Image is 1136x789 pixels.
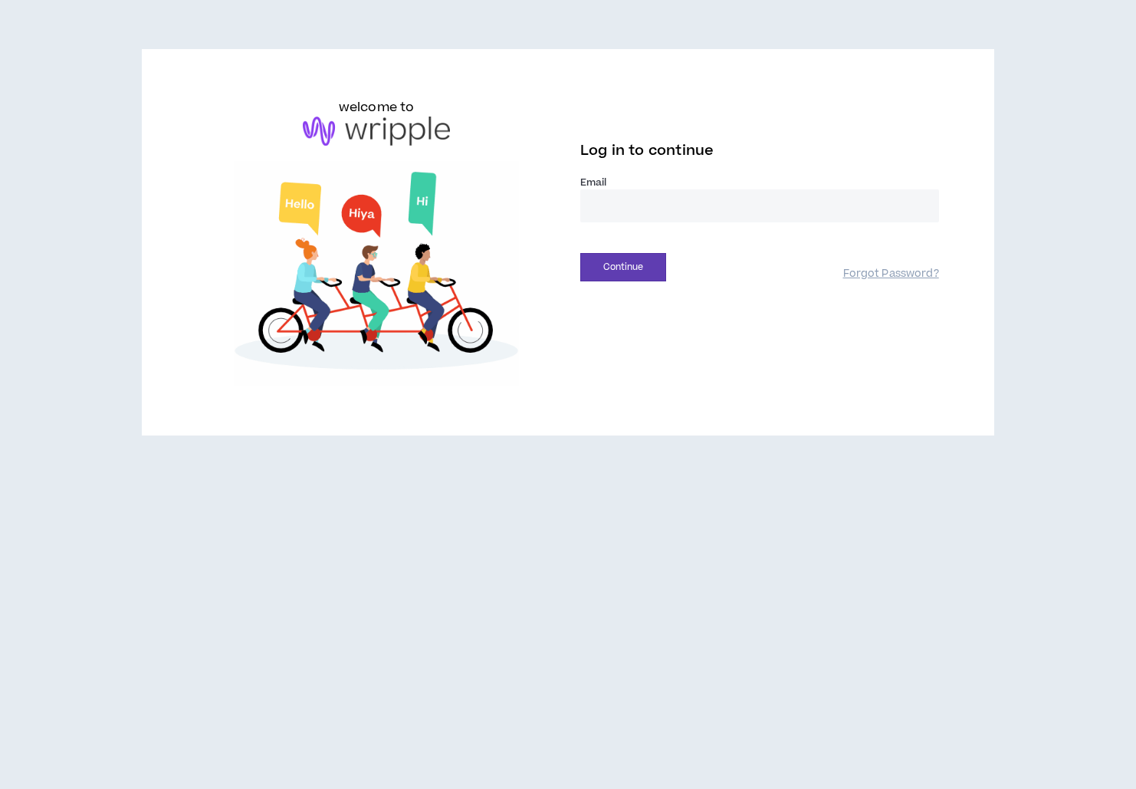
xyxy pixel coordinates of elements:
label: Email [580,176,939,189]
img: logo-brand.png [303,117,450,146]
img: Welcome to Wripple [197,161,556,386]
span: Log in to continue [580,141,714,160]
button: Continue [580,253,666,281]
a: Forgot Password? [843,267,939,281]
h6: welcome to [339,98,415,117]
